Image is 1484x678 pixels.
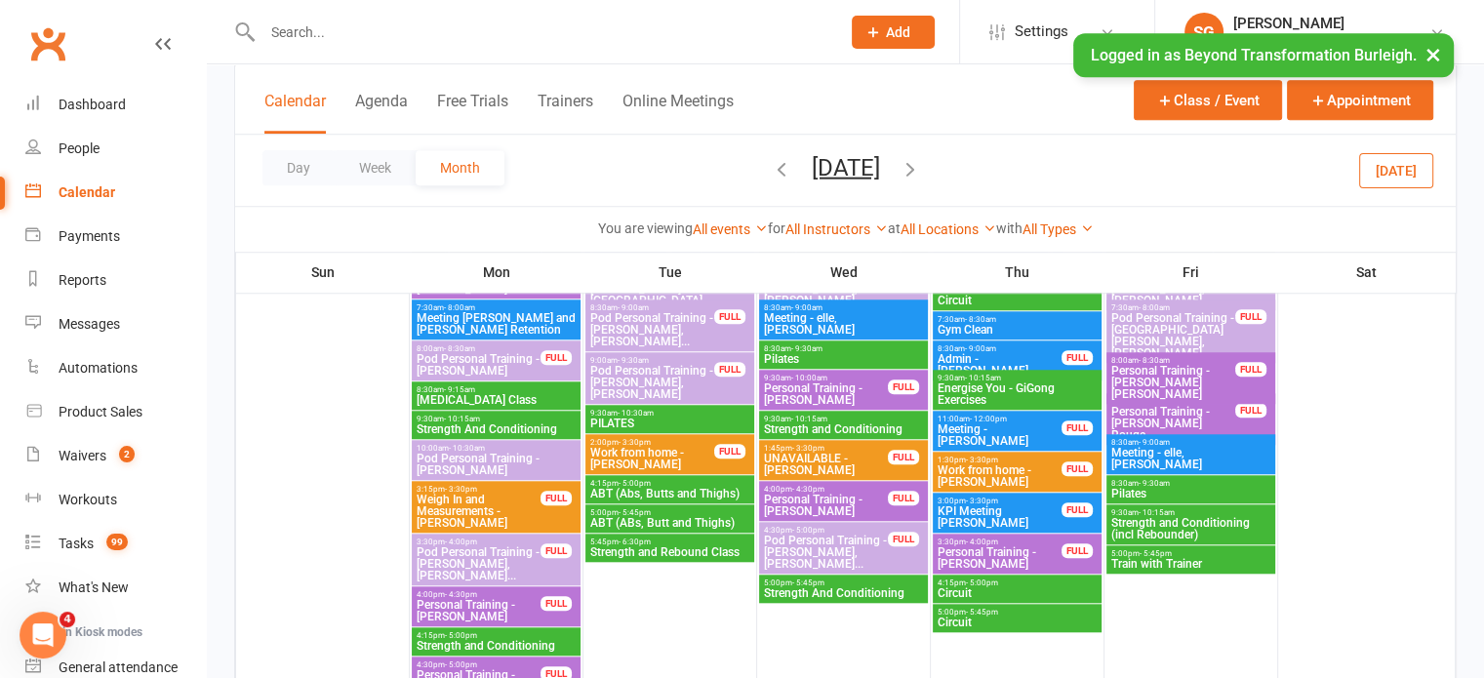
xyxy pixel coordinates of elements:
[1233,15,1429,32] div: [PERSON_NAME]
[937,497,1063,505] span: 3:00pm
[449,444,485,453] span: - 10:30am
[589,438,715,447] span: 2:00pm
[763,535,889,570] span: Pod Personal Training - [PERSON_NAME], [PERSON_NAME]...
[59,272,106,288] div: Reports
[59,316,120,332] div: Messages
[1110,406,1236,441] span: Personal Training - [PERSON_NAME] Rouge
[416,150,504,185] button: Month
[1359,152,1433,187] button: [DATE]
[966,497,998,505] span: - 3:30pm
[416,453,577,476] span: Pod Personal Training - [PERSON_NAME]
[416,271,541,295] span: Personal Training - [PERSON_NAME]
[25,83,206,127] a: Dashboard
[937,295,1098,306] span: Circuit
[966,456,998,464] span: - 3:30pm
[541,350,572,365] div: FULL
[416,394,577,406] span: [MEDICAL_DATA] Class
[416,640,577,652] span: Strength and Conditioning
[416,538,541,546] span: 3:30pm
[901,221,996,237] a: All Locations
[1139,479,1170,488] span: - 9:30am
[1015,10,1068,54] span: Settings
[785,221,888,237] a: All Instructors
[1110,438,1271,447] span: 8:30am
[59,404,142,419] div: Product Sales
[589,447,715,470] span: Work from home - [PERSON_NAME]
[59,140,100,156] div: People
[763,303,924,312] span: 8:30am
[937,464,1063,488] span: Work from home - [PERSON_NAME]
[791,374,827,382] span: - 10:00am
[768,220,785,236] strong: for
[444,344,475,353] span: - 8:30am
[541,491,572,505] div: FULL
[589,508,750,517] span: 5:00pm
[416,660,541,669] span: 4:30pm
[257,19,826,46] input: Search...
[538,92,593,134] button: Trainers
[619,508,651,517] span: - 5:45pm
[1139,508,1175,517] span: - 10:15am
[812,153,880,180] button: [DATE]
[1110,312,1236,359] span: Pod Personal Training - [GEOGRAPHIC_DATA][PERSON_NAME], [PERSON_NAME]...
[1110,356,1236,365] span: 8:00am
[1416,33,1451,75] button: ×
[618,356,649,365] span: - 9:30am
[763,444,889,453] span: 1:45pm
[996,220,1023,236] strong: with
[59,448,106,463] div: Waivers
[1139,303,1170,312] span: - 8:00am
[416,444,577,453] span: 10:00am
[355,92,408,134] button: Agenda
[1110,558,1271,570] span: Train with Trainer
[59,184,115,200] div: Calendar
[1110,447,1271,470] span: Meeting - elle, [PERSON_NAME]
[416,631,577,640] span: 4:15pm
[416,546,541,581] span: Pod Personal Training - [PERSON_NAME], [PERSON_NAME]...
[589,479,750,488] span: 4:15pm
[937,546,1063,570] span: Personal Training - [PERSON_NAME]
[598,220,693,236] strong: You are viewing
[444,415,480,423] span: - 10:15am
[59,536,94,551] div: Tasks
[1110,549,1271,558] span: 5:00pm
[416,423,577,435] span: Strength And Conditioning
[23,20,72,68] a: Clubworx
[25,215,206,259] a: Payments
[25,346,206,390] a: Automations
[589,538,750,546] span: 5:45pm
[25,127,206,171] a: People
[966,578,998,587] span: - 5:00pm
[25,522,206,566] a: Tasks 99
[937,538,1063,546] span: 3:30pm
[757,252,931,293] th: Wed
[1235,403,1266,418] div: FULL
[410,252,583,293] th: Mon
[937,344,1063,353] span: 8:30am
[589,312,715,347] span: Pod Personal Training - [PERSON_NAME], [PERSON_NAME]...
[791,303,822,312] span: - 9:00am
[763,494,889,517] span: Personal Training - [PERSON_NAME]
[445,590,477,599] span: - 4:30pm
[1184,13,1223,52] div: SG
[589,546,750,558] span: Strength and Rebound Class
[618,303,649,312] span: - 9:00am
[937,617,1098,628] span: Circuit
[763,423,924,435] span: Strength and Conditioning
[1140,549,1172,558] span: - 5:45pm
[589,418,750,429] span: PILATES
[937,374,1098,382] span: 9:30am
[888,491,919,505] div: FULL
[792,444,824,453] span: - 3:30pm
[20,612,66,658] iframe: Intercom live chat
[937,578,1098,587] span: 4:15pm
[60,612,75,627] span: 4
[1062,543,1093,558] div: FULL
[888,220,901,236] strong: at
[1062,420,1093,435] div: FULL
[937,423,1063,447] span: Meeting - [PERSON_NAME]
[416,312,577,336] span: Meeting [PERSON_NAME] and [PERSON_NAME] Retention
[937,587,1098,599] span: Circuit
[937,353,1063,377] span: Admin - [PERSON_NAME]
[1235,309,1266,324] div: FULL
